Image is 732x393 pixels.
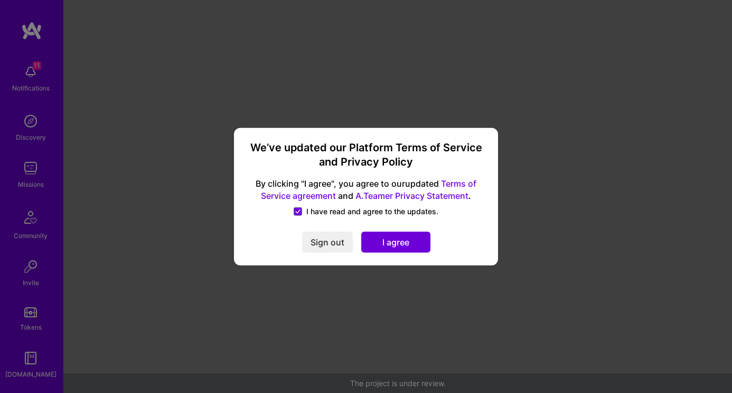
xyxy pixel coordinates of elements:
button: I agree [361,232,430,253]
span: I have read and agree to the updates. [306,206,438,217]
h3: We’ve updated our Platform Terms of Service and Privacy Policy [247,140,485,169]
a: A.Teamer Privacy Statement [355,190,468,201]
a: Terms of Service agreement [261,178,476,201]
button: Sign out [302,232,353,253]
span: By clicking "I agree", you agree to our updated and . [247,178,485,202]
